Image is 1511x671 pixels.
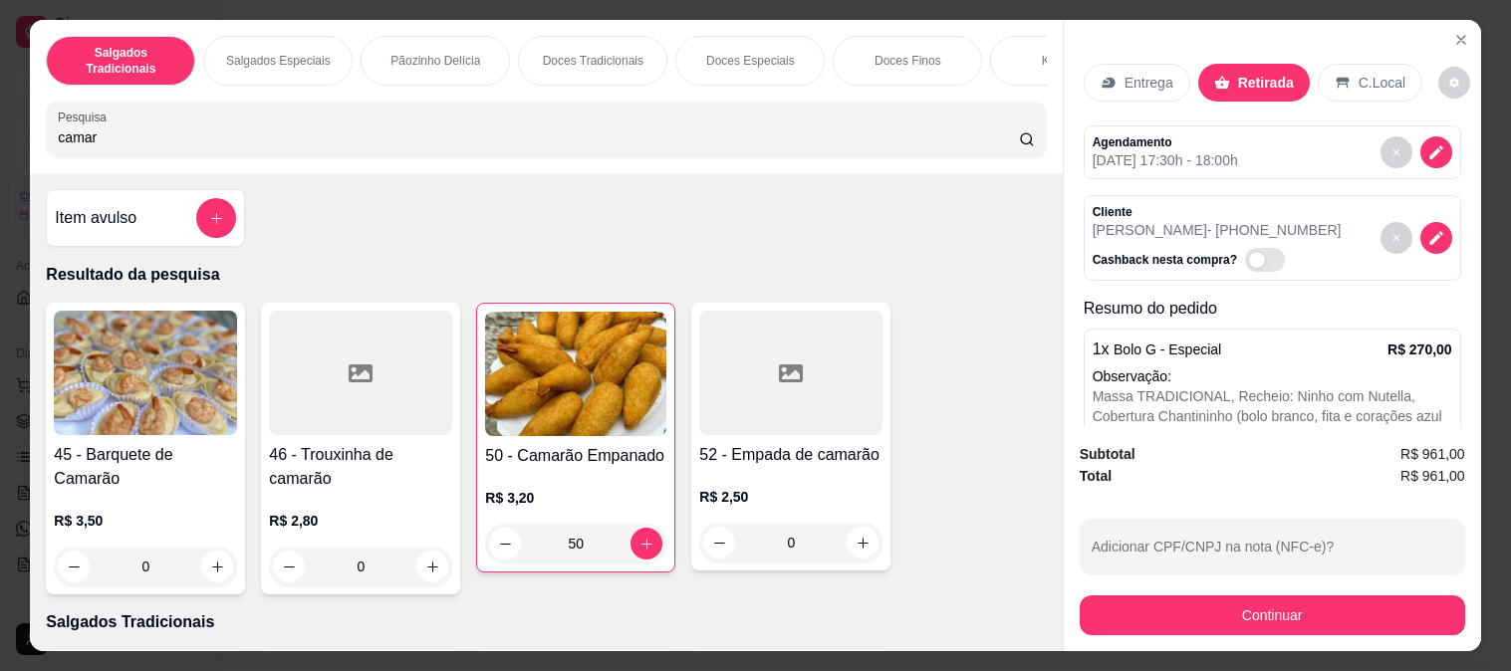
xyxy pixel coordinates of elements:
strong: Total [1080,468,1112,484]
p: Retirada [1238,73,1294,93]
button: decrease-product-quantity [1420,222,1452,254]
h4: 45 - Barquete de Camarão [54,443,237,491]
span: R$ 961,00 [1400,465,1465,487]
button: decrease-product-quantity [703,527,735,559]
p: Salgados Tradicionais [63,45,178,77]
label: Automatic updates [1245,248,1293,272]
p: R$ 2,80 [269,511,452,531]
p: Doces Especiais [706,53,795,69]
p: R$ 3,20 [485,488,666,508]
img: product-image [485,312,666,436]
input: Adicionar CPF/CNPJ na nota (NFC-e)? [1092,545,1453,564]
button: decrease-product-quantity [1381,136,1412,168]
p: Pãozinho Delícia [390,53,480,69]
h4: 52 - Empada de camarão [699,443,882,467]
p: R$ 2,50 [699,487,882,507]
button: decrease-product-quantity [1381,222,1412,254]
button: decrease-product-quantity [1420,136,1452,168]
button: decrease-product-quantity [58,551,90,582]
button: increase-product-quantity [847,527,879,559]
button: decrease-product-quantity [273,551,305,582]
p: Entrega [1125,73,1173,93]
button: increase-product-quantity [630,528,662,559]
p: Kit Festa [1042,53,1089,69]
p: Agendamento [1093,134,1381,150]
p: Cliente [1093,204,1342,220]
button: add-separate-item [196,198,236,238]
button: decrease-product-quantity [1438,67,1470,99]
span: R$ 961,00 [1400,443,1465,465]
div: Massa TRADICIONAL, Recheio: Ninho com Nutella, Cobertura Chantininho (bolo branco, fita e coraçõe... [1093,386,1452,446]
p: 1 x [1093,337,1222,361]
p: Cashback nesta compra? [1093,252,1237,268]
p: R$ 3,50 [54,511,237,531]
p: Observação: [1093,366,1452,386]
p: Doces Finos [875,53,941,69]
h4: 50 - Camarão Empanado [485,444,666,468]
button: decrease-product-quantity [489,528,521,559]
label: Pesquisa [58,109,114,125]
strong: Subtotal [1080,446,1135,462]
p: R$ 270,00 [1387,339,1452,359]
img: product-image [54,311,237,435]
span: Bolo G - Especial [1114,341,1221,357]
button: Close [1445,24,1477,56]
p: [DATE] 17:30h - 18:00h [1093,150,1381,170]
p: Salgados Especiais [226,53,331,69]
p: Resumo do pedido [1084,297,1461,321]
h4: Item avulso [55,206,136,230]
button: increase-product-quantity [416,551,448,582]
h4: 46 - Trouxinha de camarão [269,443,452,491]
p: [PERSON_NAME] - [PHONE_NUMBER] [1093,220,1342,240]
p: Salgados Tradicionais [46,610,1046,634]
p: C.Local [1359,73,1405,93]
button: increase-product-quantity [201,551,233,582]
button: Continuar [1080,595,1465,635]
p: Resultado da pesquisa [46,263,1046,287]
p: Doces Tradicionais [543,53,643,69]
input: Pesquisa [58,127,1019,147]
